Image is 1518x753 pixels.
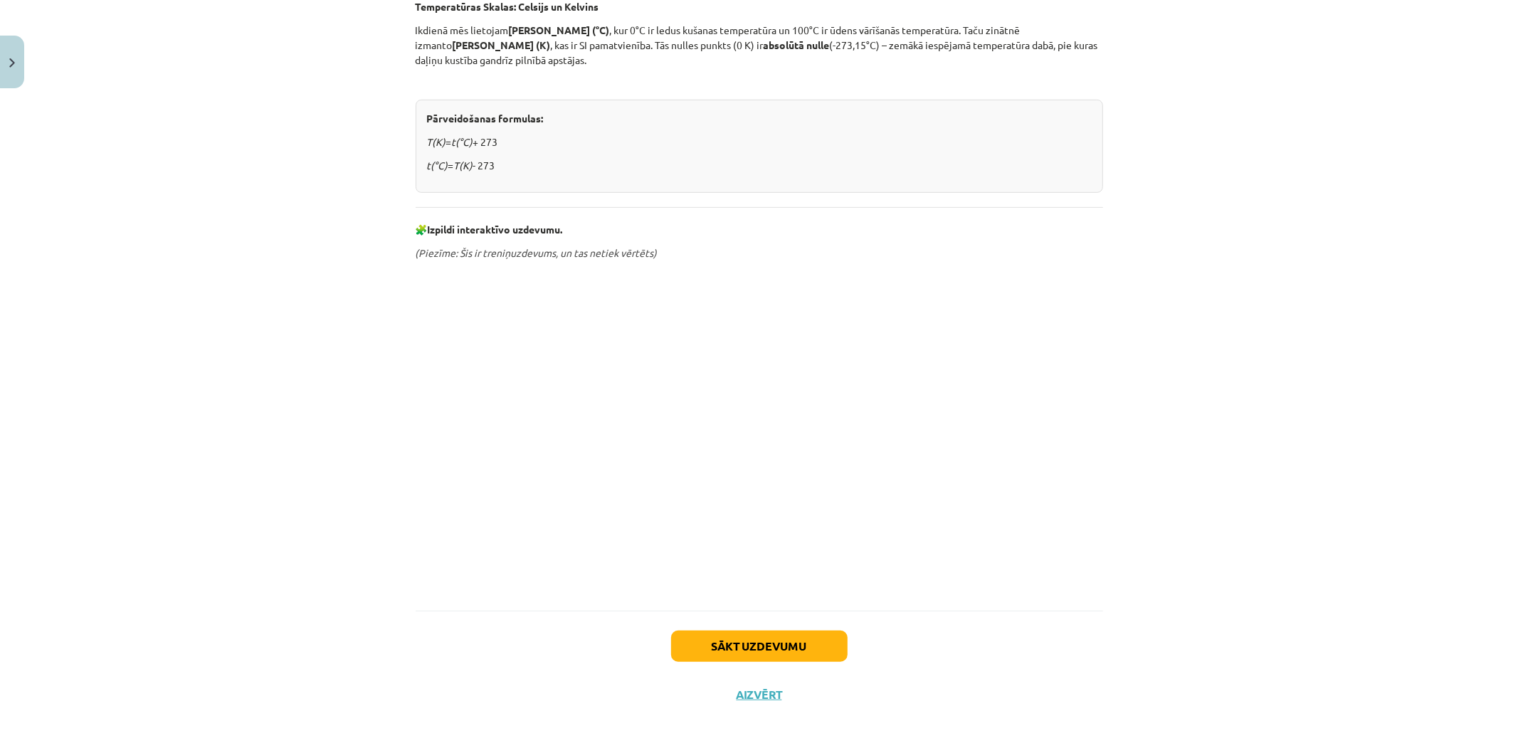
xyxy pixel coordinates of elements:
p: Ikdienā mēs lietojam , kur 0°C ir ledus kušanas temperatūra un 100°C ir ūdens vārīšanās temperatū... [416,23,1103,68]
strong: Izpildi interaktīvo uzdevumu. [428,223,563,236]
b: Pārveidošanas formulas: [427,112,544,125]
button: Aizvērt [732,688,786,702]
p: = - 273 [427,158,1092,173]
em: t(°C) [452,135,473,148]
em: T(K) [454,159,473,172]
em: (Piezīme: Šis ir treniņuzdevums, un tas netiek vērtēts) [416,246,658,259]
b: [PERSON_NAME] (°C) [509,23,610,36]
b: absolūtā nulle [764,38,830,51]
button: Sākt uzdevumu [671,631,848,662]
p: = + 273 [427,135,1092,149]
iframe: 1.uzdevums [416,269,1103,586]
p: 🧩 [416,222,1103,237]
img: icon-close-lesson-0947bae3869378f0d4975bcd49f059093ad1ed9edebbc8119c70593378902aed.svg [9,58,15,68]
em: t(°C) [427,159,448,172]
em: T(K) [427,135,446,148]
b: [PERSON_NAME] (K) [453,38,551,51]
